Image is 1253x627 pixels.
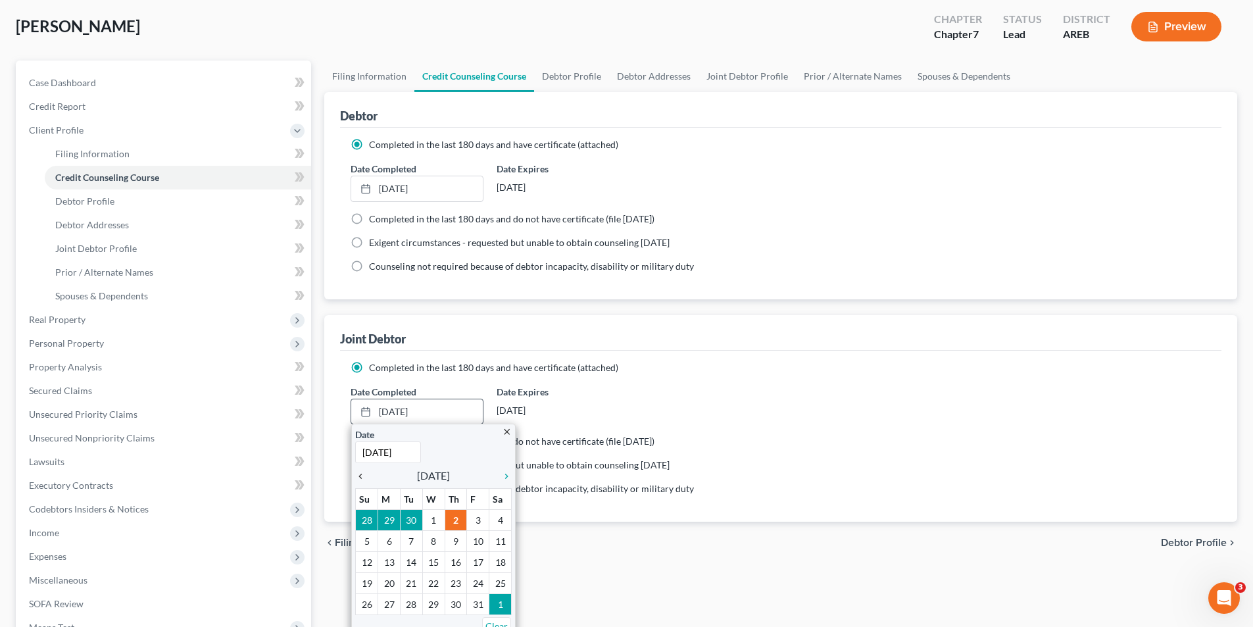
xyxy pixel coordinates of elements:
[29,409,137,420] span: Unsecured Priority Claims
[18,379,311,403] a: Secured Claims
[378,573,401,594] td: 20
[369,213,654,224] span: Completed in the last 180 days and do not have certificate (file [DATE])
[497,385,629,399] label: Date Expires
[1208,582,1240,614] iframe: Intercom live chat
[55,219,129,230] span: Debtor Addresses
[934,12,982,27] div: Chapter
[29,551,66,562] span: Expenses
[378,594,401,615] td: 27
[467,489,489,510] th: F
[467,573,489,594] td: 24
[495,468,512,484] a: chevron_right
[18,450,311,474] a: Lawsuits
[422,552,445,573] td: 15
[400,573,422,594] td: 21
[467,552,489,573] td: 17
[55,172,159,183] span: Credit Counseling Course
[324,61,414,92] a: Filing Information
[497,162,629,176] label: Date Expires
[445,594,467,615] td: 30
[910,61,1018,92] a: Spouses & Dependents
[29,598,84,609] span: SOFA Review
[45,142,311,166] a: Filing Information
[18,95,311,118] a: Credit Report
[400,594,422,615] td: 28
[445,489,467,510] th: Th
[445,573,467,594] td: 23
[29,480,113,491] span: Executory Contracts
[18,403,311,426] a: Unsecured Priority Claims
[29,456,64,467] span: Lawsuits
[422,594,445,615] td: 29
[400,489,422,510] th: Tu
[55,266,153,278] span: Prior / Alternate Names
[489,552,512,573] td: 18
[445,510,467,531] td: 2
[1161,538,1237,548] button: Debtor Profile chevron_right
[55,148,130,159] span: Filing Information
[1003,12,1042,27] div: Status
[29,124,84,136] span: Client Profile
[29,101,86,112] span: Credit Report
[45,189,311,213] a: Debtor Profile
[502,427,512,437] i: close
[355,428,374,441] label: Date
[29,385,92,396] span: Secured Claims
[29,527,59,538] span: Income
[417,468,450,484] span: [DATE]
[356,510,378,531] td: 28
[1227,538,1237,548] i: chevron_right
[18,355,311,379] a: Property Analysis
[45,237,311,261] a: Joint Debtor Profile
[55,290,148,301] span: Spouses & Dependents
[378,510,401,531] td: 29
[369,483,694,494] span: Counseling not required because of debtor incapacity, disability or military duty
[18,592,311,616] a: SOFA Review
[1063,27,1110,42] div: AREB
[351,399,482,424] a: [DATE]
[18,426,311,450] a: Unsecured Nonpriority Claims
[45,261,311,284] a: Prior / Alternate Names
[534,61,609,92] a: Debtor Profile
[324,538,417,548] button: chevron_left Filing Information
[351,176,482,201] a: [DATE]
[445,552,467,573] td: 16
[18,474,311,497] a: Executory Contracts
[324,538,335,548] i: chevron_left
[45,284,311,308] a: Spouses & Dependents
[29,432,155,443] span: Unsecured Nonpriority Claims
[29,503,149,514] span: Codebtors Insiders & Notices
[489,573,512,594] td: 25
[356,594,378,615] td: 26
[1235,582,1246,593] span: 3
[1003,27,1042,42] div: Lead
[369,261,694,272] span: Counseling not required because of debtor incapacity, disability or military duty
[356,531,378,552] td: 5
[340,108,378,124] div: Debtor
[497,399,629,422] div: [DATE]
[55,243,137,254] span: Joint Debtor Profile
[351,385,416,399] label: Date Completed
[378,552,401,573] td: 13
[356,573,378,594] td: 19
[29,338,104,349] span: Personal Property
[355,468,372,484] a: chevron_left
[29,77,96,88] span: Case Dashboard
[356,489,378,510] th: Su
[796,61,910,92] a: Prior / Alternate Names
[400,552,422,573] td: 14
[422,573,445,594] td: 22
[489,594,512,615] td: 1
[495,471,512,482] i: chevron_right
[400,510,422,531] td: 30
[489,531,512,552] td: 11
[369,459,670,470] span: Exigent circumstances - requested but unable to obtain counseling [DATE]
[1131,12,1221,41] button: Preview
[351,162,416,176] label: Date Completed
[934,27,982,42] div: Chapter
[467,510,489,531] td: 3
[369,237,670,248] span: Exigent circumstances - requested but unable to obtain counseling [DATE]
[699,61,796,92] a: Joint Debtor Profile
[400,531,422,552] td: 7
[422,510,445,531] td: 1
